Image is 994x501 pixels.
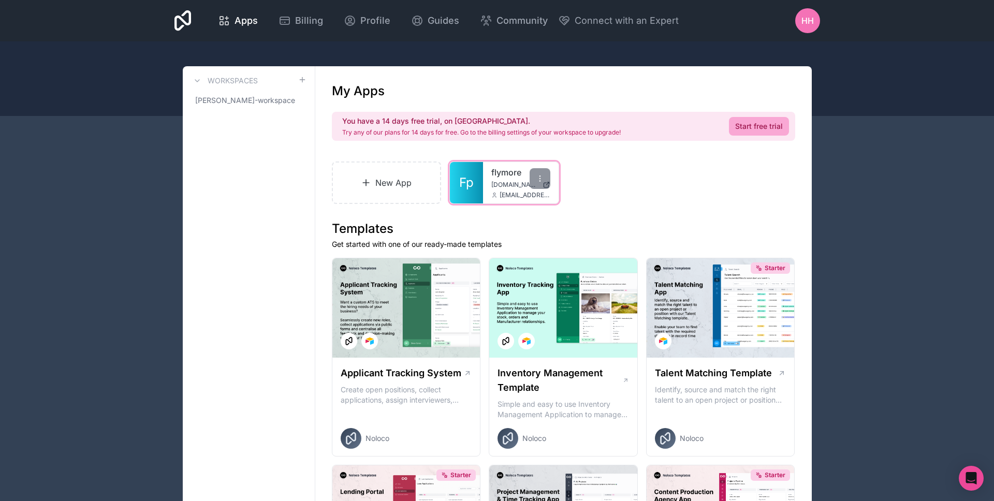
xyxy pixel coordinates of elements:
img: Airtable Logo [659,337,667,345]
span: [DOMAIN_NAME] [491,181,538,189]
a: Start free trial [729,117,789,136]
h1: Templates [332,220,795,237]
p: Get started with one of our ready-made templates [332,239,795,249]
span: [EMAIL_ADDRESS][DOMAIN_NAME] [500,191,550,199]
a: Fp [450,162,483,203]
h1: My Apps [332,83,385,99]
span: Fp [459,174,474,191]
span: Starter [765,471,785,479]
span: Billing [295,13,323,28]
p: Simple and easy to use Inventory Management Application to manage your stock, orders and Manufact... [498,399,629,420]
h1: Applicant Tracking System [341,366,461,380]
span: Guides [428,13,459,28]
img: Airtable Logo [366,337,374,345]
a: flymore [491,166,550,179]
a: [PERSON_NAME]-workspace [191,91,306,110]
a: New App [332,161,442,204]
span: Noloco [366,433,389,444]
span: [PERSON_NAME]-workspace [195,95,295,106]
a: Billing [270,9,331,32]
p: Create open positions, collect applications, assign interviewers, centralise candidate feedback a... [341,385,472,405]
span: Connect with an Expert [575,13,679,28]
span: Community [496,13,548,28]
h2: You have a 14 days free trial, on [GEOGRAPHIC_DATA]. [342,116,621,126]
div: Open Intercom Messenger [959,466,984,491]
span: Apps [235,13,258,28]
h1: Inventory Management Template [498,366,622,395]
h1: Talent Matching Template [655,366,772,380]
a: Profile [335,9,399,32]
img: Airtable Logo [522,337,531,345]
p: Identify, source and match the right talent to an open project or position with our Talent Matchi... [655,385,786,405]
a: Workspaces [191,75,258,87]
a: Apps [210,9,266,32]
a: [DOMAIN_NAME] [491,181,550,189]
a: Community [472,9,556,32]
p: Try any of our plans for 14 days for free. Go to the billing settings of your workspace to upgrade! [342,128,621,137]
span: Noloco [522,433,546,444]
span: Noloco [680,433,704,444]
span: Starter [765,264,785,272]
span: Starter [450,471,471,479]
a: Guides [403,9,467,32]
h3: Workspaces [208,76,258,86]
span: HH [801,14,814,27]
span: Profile [360,13,390,28]
button: Connect with an Expert [558,13,679,28]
